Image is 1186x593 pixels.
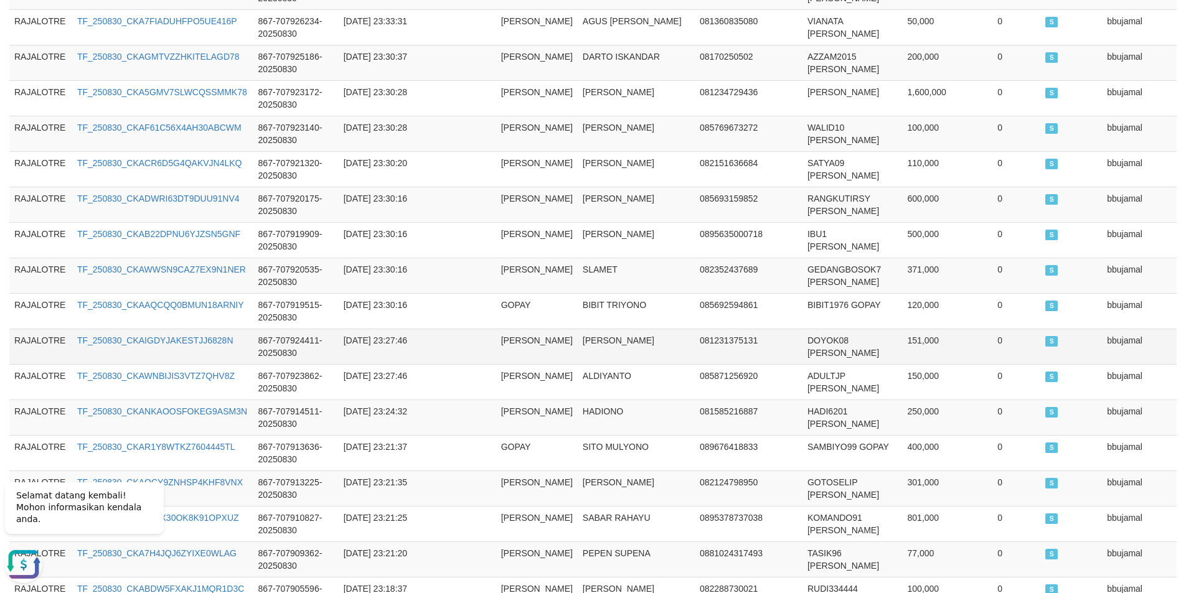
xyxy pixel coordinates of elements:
[695,80,802,116] td: 081234729436
[77,158,242,168] a: TF_250830_CKACR6D5G4QAKVJN4LKQ
[496,541,578,577] td: [PERSON_NAME]
[1045,549,1058,559] span: SUCCESS
[903,506,993,541] td: 801,000
[1045,159,1058,169] span: SUCCESS
[1102,399,1177,435] td: bbujamal
[1102,435,1177,470] td: bbujamal
[992,435,1040,470] td: 0
[695,399,802,435] td: 081585216887
[496,258,578,293] td: [PERSON_NAME]
[802,80,903,116] td: [PERSON_NAME]
[992,293,1040,329] td: 0
[903,435,993,470] td: 400,000
[992,470,1040,506] td: 0
[578,9,695,45] td: AGUS [PERSON_NAME]
[1102,9,1177,45] td: bbujamal
[77,16,237,26] a: TF_250830_CKA7FIADUHFPO5UE416P
[903,45,993,80] td: 200,000
[9,187,72,222] td: RAJALOTRE
[802,116,903,151] td: WALID10 [PERSON_NAME]
[903,541,993,577] td: 77,000
[9,364,72,399] td: RAJALOTRE
[695,9,802,45] td: 081360835080
[1045,513,1058,524] span: SUCCESS
[578,364,695,399] td: ALDIYANTO
[339,435,443,470] td: [DATE] 23:21:37
[578,116,695,151] td: [PERSON_NAME]
[802,258,903,293] td: GEDANGBOSOK7 [PERSON_NAME]
[339,541,443,577] td: [DATE] 23:21:20
[339,470,443,506] td: [DATE] 23:21:35
[1102,506,1177,541] td: bbujamal
[1102,116,1177,151] td: bbujamal
[77,229,240,239] a: TF_250830_CKAB22DPNU6YJZSN5GNF
[903,151,993,187] td: 110,000
[1045,88,1058,98] span: SUCCESS
[77,52,240,62] a: TF_250830_CKAGMTVZZHKITELAGD78
[339,187,443,222] td: [DATE] 23:30:16
[903,364,993,399] td: 150,000
[496,45,578,80] td: [PERSON_NAME]
[1045,123,1058,134] span: SUCCESS
[903,470,993,506] td: 301,000
[802,293,903,329] td: BIBIT1976 GOPAY
[496,435,578,470] td: GOPAY
[1045,336,1058,347] span: SUCCESS
[802,151,903,187] td: SATYA09 [PERSON_NAME]
[339,151,443,187] td: [DATE] 23:30:20
[496,151,578,187] td: [PERSON_NAME]
[1102,45,1177,80] td: bbujamal
[1045,230,1058,240] span: SUCCESS
[5,75,42,112] button: Open LiveChat chat widget
[77,513,239,523] a: TF_250830_CKAY9PX30OK8K91OPXUZ
[253,9,339,45] td: 867-707926234-20250830
[496,470,578,506] td: [PERSON_NAME]
[9,399,72,435] td: RAJALOTRE
[9,293,72,329] td: RAJALOTRE
[578,222,695,258] td: [PERSON_NAME]
[903,293,993,329] td: 120,000
[496,116,578,151] td: [PERSON_NAME]
[77,264,246,274] a: TF_250830_CKAWWSN9CAZ7EX9N1NER
[1045,265,1058,276] span: SUCCESS
[802,45,903,80] td: AZZAM2015 [PERSON_NAME]
[578,541,695,577] td: PEPEN SUPENA
[992,151,1040,187] td: 0
[1102,293,1177,329] td: bbujamal
[253,329,339,364] td: 867-707924411-20250830
[802,399,903,435] td: HADI6201 [PERSON_NAME]
[77,371,235,381] a: TF_250830_CKAWNBIJIS3VTZ7QHV8Z
[339,80,443,116] td: [DATE] 23:30:28
[695,470,802,506] td: 082124798950
[992,506,1040,541] td: 0
[1045,478,1058,488] span: SUCCESS
[903,258,993,293] td: 371,000
[903,187,993,222] td: 600,000
[9,80,72,116] td: RAJALOTRE
[578,506,695,541] td: SABAR RAHAYU
[695,506,802,541] td: 0895378737038
[1102,258,1177,293] td: bbujamal
[339,364,443,399] td: [DATE] 23:27:46
[802,541,903,577] td: TASIK96 [PERSON_NAME]
[1045,371,1058,382] span: SUCCESS
[992,9,1040,45] td: 0
[802,506,903,541] td: KOMANDO91 [PERSON_NAME]
[903,116,993,151] td: 100,000
[1102,329,1177,364] td: bbujamal
[77,300,244,310] a: TF_250830_CKAAQCQQ0BMUN18ARNIY
[992,399,1040,435] td: 0
[903,80,993,116] td: 1,600,000
[253,541,339,577] td: 867-707909362-20250830
[9,329,72,364] td: RAJALOTRE
[339,329,443,364] td: [DATE] 23:27:46
[253,187,339,222] td: 867-707920175-20250830
[253,80,339,116] td: 867-707923172-20250830
[695,293,802,329] td: 085692594861
[16,19,141,53] span: Selamat datang kembali! Mohon informasikan kendala anda.
[496,222,578,258] td: [PERSON_NAME]
[496,506,578,541] td: [PERSON_NAME]
[9,222,72,258] td: RAJALOTRE
[9,116,72,151] td: RAJALOTRE
[1045,301,1058,311] span: SUCCESS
